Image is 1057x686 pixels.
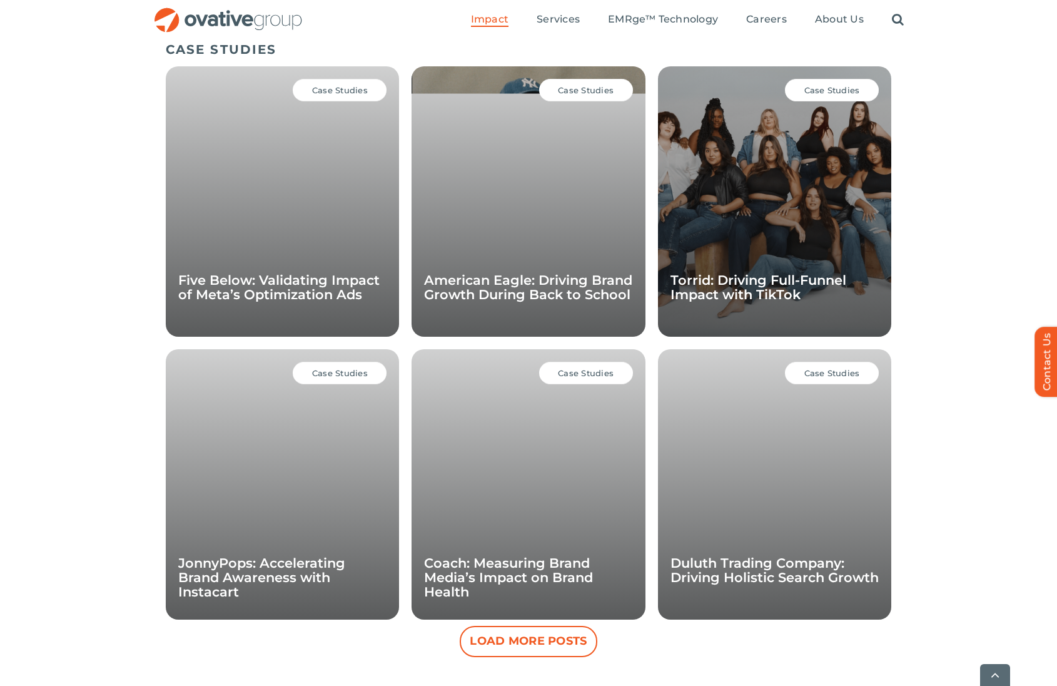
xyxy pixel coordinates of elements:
[746,13,787,26] span: Careers
[153,6,303,18] a: OG_Full_horizontal_RGB
[746,13,787,27] a: Careers
[471,13,508,26] span: Impact
[670,272,846,302] a: Torrid: Driving Full-Funnel Impact with TikTok
[424,555,593,600] a: Coach: Measuring Brand Media’s Impact on Brand Health
[892,13,904,27] a: Search
[537,13,580,26] span: Services
[815,13,864,27] a: About Us
[166,42,891,57] h5: CASE STUDIES
[471,13,508,27] a: Impact
[460,626,597,657] button: Load More Posts
[537,13,580,27] a: Services
[608,13,718,26] span: EMRge™ Technology
[670,555,879,585] a: Duluth Trading Company: Driving Holistic Search Growth
[608,13,718,27] a: EMRge™ Technology
[178,555,345,600] a: JonnyPops: Accelerating Brand Awareness with Instacart
[815,13,864,26] span: About Us
[178,272,380,302] a: Five Below: Validating Impact of Meta’s Optimization Ads
[424,272,632,302] a: American Eagle: Driving Brand Growth During Back to School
